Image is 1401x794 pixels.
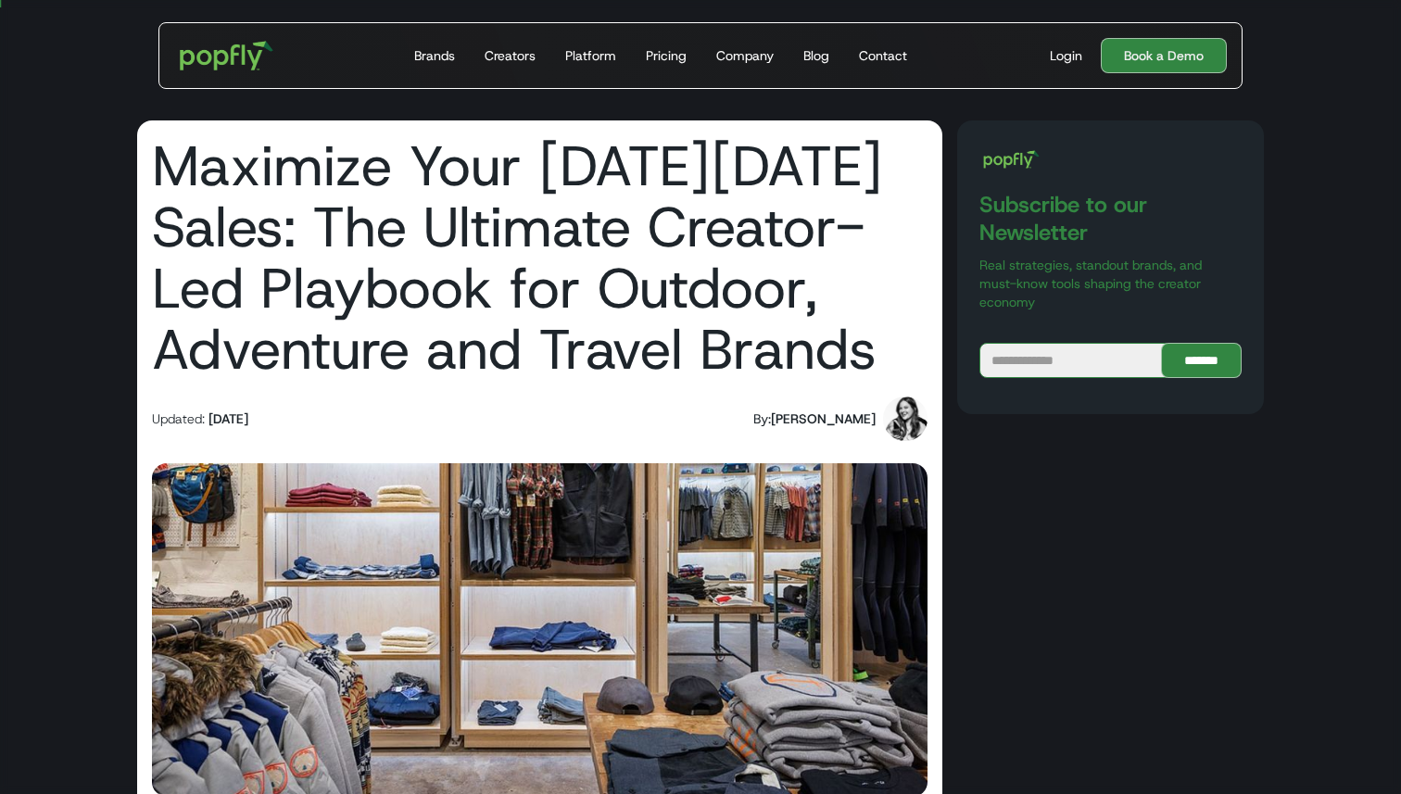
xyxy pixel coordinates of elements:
a: Login [1042,46,1090,65]
div: Contact [859,46,907,65]
div: Creators [485,46,536,65]
div: Platform [565,46,616,65]
div: By: [753,410,771,428]
a: Creators [477,23,543,88]
a: Company [709,23,781,88]
div: [DATE] [208,410,248,428]
a: Contact [852,23,915,88]
p: Real strategies, standout brands, and must-know tools shaping the creator economy [979,256,1242,311]
a: home [167,28,286,83]
a: Book a Demo [1101,38,1227,73]
div: Pricing [646,46,687,65]
a: Brands [407,23,462,88]
div: Login [1050,46,1082,65]
a: Platform [558,23,624,88]
a: Blog [796,23,837,88]
form: Blog Subscribe [979,343,1242,378]
div: Company [716,46,774,65]
div: Blog [803,46,829,65]
a: Pricing [638,23,694,88]
div: Brands [414,46,455,65]
h1: Maximize Your [DATE][DATE] Sales: The Ultimate Creator-Led Playbook for Outdoor, Adventure and Tr... [152,135,928,380]
div: Updated: [152,410,205,428]
div: [PERSON_NAME] [771,410,876,428]
h3: Subscribe to our Newsletter [979,191,1242,246]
